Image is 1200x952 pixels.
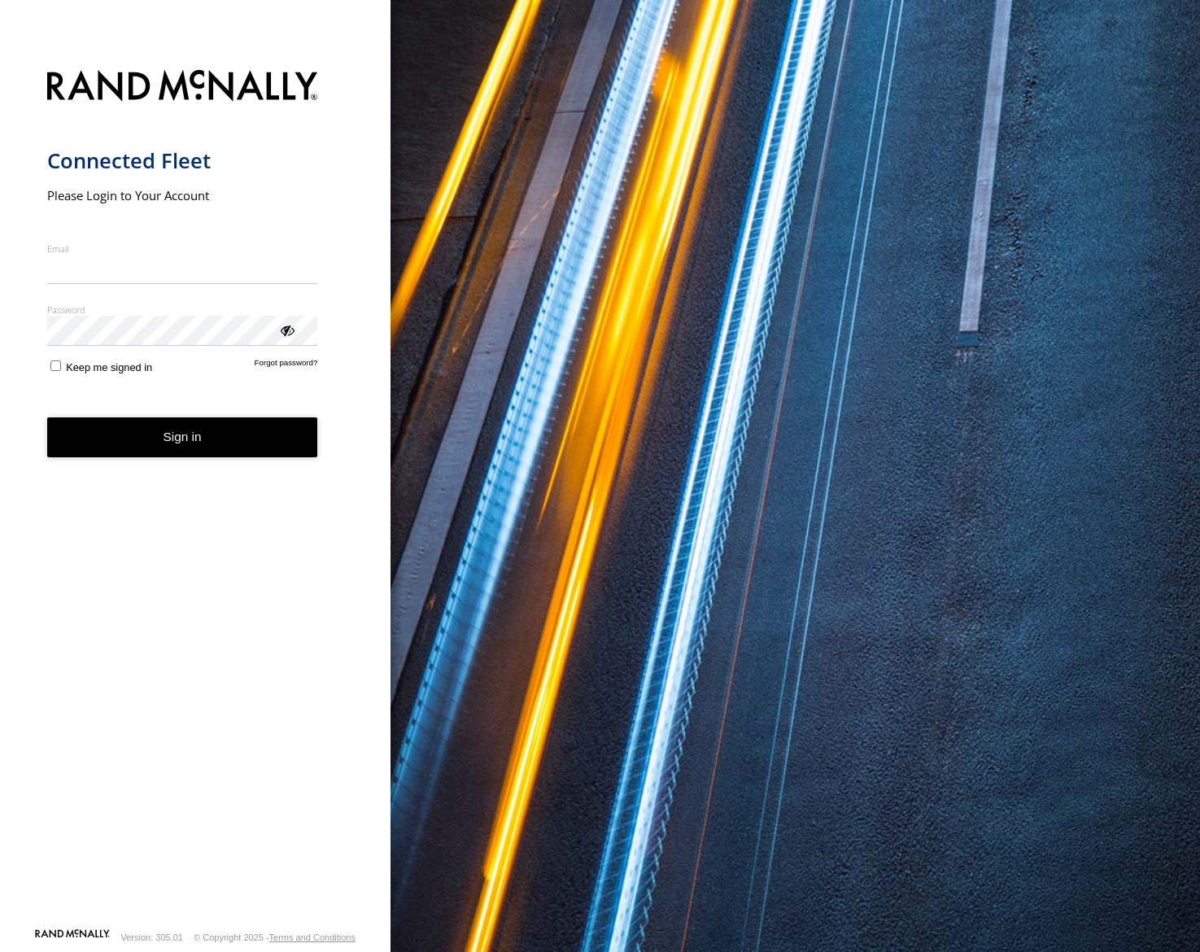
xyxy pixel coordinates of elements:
a: Forgot password? [255,358,318,373]
input: Keep me signed in [50,360,61,371]
img: Rand McNally [47,67,318,108]
button: Sign in [47,417,318,457]
form: main [47,60,344,928]
h1: Connected Fleet [47,147,318,174]
a: Terms and Conditions [269,932,356,942]
div: Version: 305.01 [121,932,183,942]
label: Password [47,304,318,316]
div: ViewPassword [278,321,295,338]
div: © Copyright 2025 - [194,932,356,942]
a: Visit our Website [35,929,110,945]
h2: Please Login to Your Account [47,187,318,203]
span: Keep me signed in [66,361,152,373]
label: Email [47,242,318,255]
